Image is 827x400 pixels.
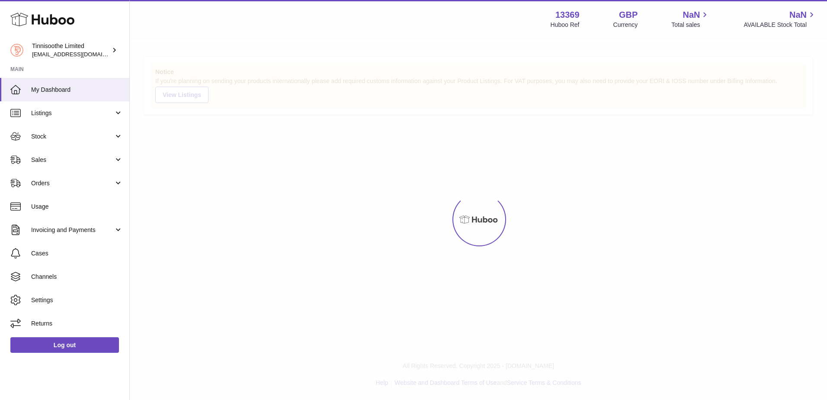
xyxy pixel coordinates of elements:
div: Currency [613,21,638,29]
a: NaN Total sales [671,9,710,29]
span: NaN [789,9,807,21]
strong: 13369 [555,9,580,21]
span: Channels [31,273,123,281]
span: Total sales [671,21,710,29]
strong: GBP [619,9,638,21]
span: My Dashboard [31,86,123,94]
span: Cases [31,249,123,258]
div: Huboo Ref [551,21,580,29]
a: Log out [10,337,119,353]
span: [EMAIL_ADDRESS][DOMAIN_NAME] [32,51,127,58]
span: Listings [31,109,114,117]
div: Tinnisoothe Limited [32,42,110,58]
span: Returns [31,319,123,328]
span: Stock [31,132,114,141]
span: Orders [31,179,114,187]
img: team@tinnisoothe.com [10,44,23,57]
span: NaN [683,9,700,21]
span: Settings [31,296,123,304]
span: Sales [31,156,114,164]
span: Invoicing and Payments [31,226,114,234]
a: NaN AVAILABLE Stock Total [744,9,817,29]
span: Usage [31,203,123,211]
span: AVAILABLE Stock Total [744,21,817,29]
